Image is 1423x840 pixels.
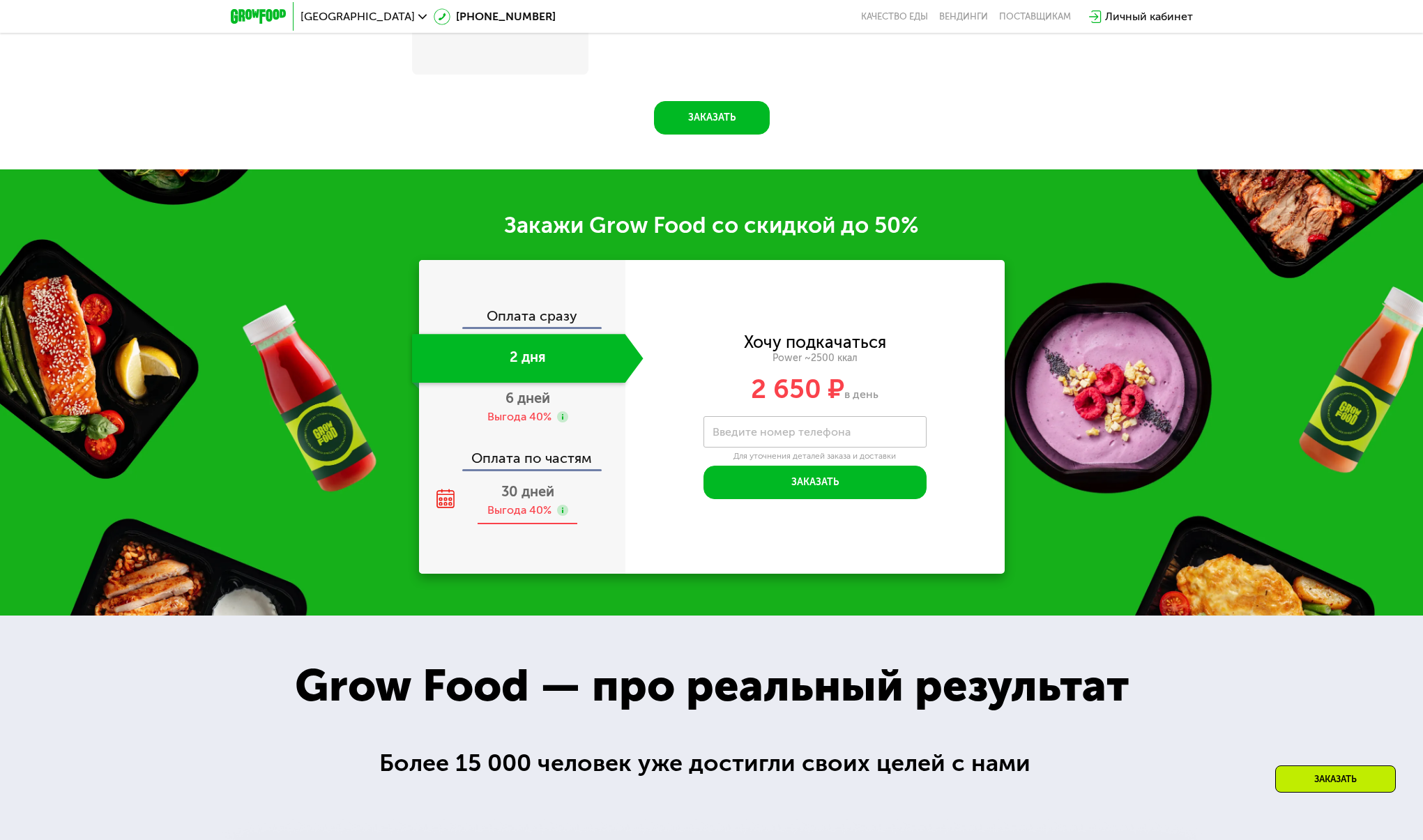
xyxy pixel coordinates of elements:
span: 2 650 ₽ [751,373,844,405]
div: Оплата по частям [420,437,625,469]
div: Хочу подкачаться [744,335,886,350]
span: 6 дней [505,390,550,406]
div: Заказать [1275,765,1396,793]
div: Более 15 000 человек уже достигли своих целей с нами [379,745,1044,782]
span: в день [844,388,878,401]
div: Выгода 40% [487,409,551,425]
button: Заказать [703,466,927,499]
label: Введите номер телефона [713,428,851,436]
button: Заказать [654,101,770,135]
span: 30 дней [501,483,554,500]
div: Выгода 40% [487,503,551,518]
div: Power ~2500 ккал [625,352,1005,365]
div: Оплата сразу [420,309,625,327]
a: Вендинги [939,11,988,22]
div: Grow Food — про реальный результат [264,652,1160,720]
span: [GEOGRAPHIC_DATA] [300,11,415,22]
a: [PHONE_NUMBER] [434,8,556,25]
a: Качество еды [861,11,928,22]
div: Личный кабинет [1105,8,1193,25]
div: поставщикам [999,11,1071,22]
div: Для уточнения деталей заказа и доставки [703,451,927,462]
